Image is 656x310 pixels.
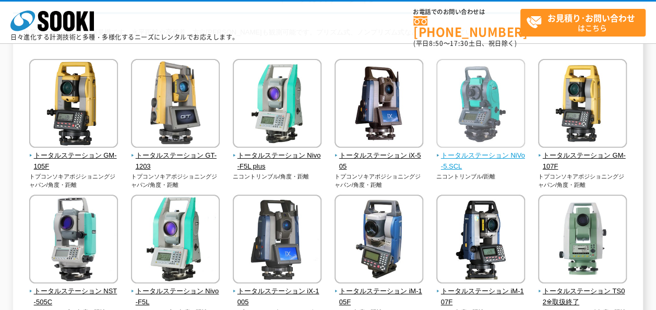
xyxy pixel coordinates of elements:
span: トータルステーション GM-105F [29,150,118,172]
p: 日々進化する計測技術と多種・多様化するニーズにレンタルでお応えします。 [10,34,239,40]
span: トータルステーション iX-505 [335,150,424,172]
a: トータルステーション iM-105F [335,276,424,307]
a: トータルステーション NST-505C [29,276,118,307]
a: トータルステーション Nivo-F5L plus [233,140,322,172]
a: トータルステーション Nivo-F5L [131,276,220,307]
img: トータルステーション Nivo-F5L plus [233,59,321,150]
p: トプコンソキアポジショニングジャパン/角度・距離 [29,172,118,189]
a: トータルステーション GM-105F [29,140,118,172]
span: はこちら [526,9,645,35]
p: トプコンソキアポジショニングジャパン/角度・距離 [131,172,220,189]
p: トプコンソキアポジショニングジャパン/角度・距離 [335,172,424,189]
a: トータルステーション GT-1203 [131,140,220,172]
a: トータルステーション iM-107F [436,276,526,307]
a: トータルステーション TS02※取扱終了 [538,276,627,307]
img: トータルステーション iM-105F [335,195,423,286]
span: トータルステーション NiVo-5.SCL [436,150,526,172]
span: トータルステーション Nivo-F5L plus [233,150,322,172]
img: トータルステーション Nivo-F5L [131,195,220,286]
span: トータルステーション iX-1005 [233,286,322,308]
p: ニコントリンブル/角度・距離 [233,172,322,181]
img: トータルステーション iX-505 [335,59,423,150]
img: トータルステーション NiVo-5.SCL [436,59,525,150]
a: トータルステーション iX-505 [335,140,424,172]
a: トータルステーション GM-107F [538,140,627,172]
img: トータルステーション GM-105F [29,59,118,150]
a: [PHONE_NUMBER] [413,16,520,38]
strong: お見積り･お問い合わせ [547,11,635,24]
span: (平日 ～ 土日、祝日除く) [413,39,517,48]
span: トータルステーション GM-107F [538,150,627,172]
p: ニコントリンブル/距離 [436,172,526,181]
a: トータルステーション NiVo-5.SCL [436,140,526,172]
img: トータルステーション TS02※取扱終了 [538,195,627,286]
span: トータルステーション NST-505C [29,286,118,308]
p: トプコンソキアポジショニングジャパン/角度・距離 [538,172,627,189]
span: トータルステーション Nivo-F5L [131,286,220,308]
span: 8:50 [429,39,444,48]
img: トータルステーション iM-107F [436,195,525,286]
span: トータルステーション TS02※取扱終了 [538,286,627,308]
span: トータルステーション GT-1203 [131,150,220,172]
a: お見積り･お問い合わせはこちら [520,9,646,37]
span: トータルステーション iM-105F [335,286,424,308]
img: トータルステーション NST-505C [29,195,118,286]
a: トータルステーション iX-1005 [233,276,322,307]
img: トータルステーション GM-107F [538,59,627,150]
img: トータルステーション GT-1203 [131,59,220,150]
span: お電話でのお問い合わせは [413,9,520,15]
span: トータルステーション iM-107F [436,286,526,308]
img: トータルステーション iX-1005 [233,195,321,286]
span: 17:30 [450,39,469,48]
